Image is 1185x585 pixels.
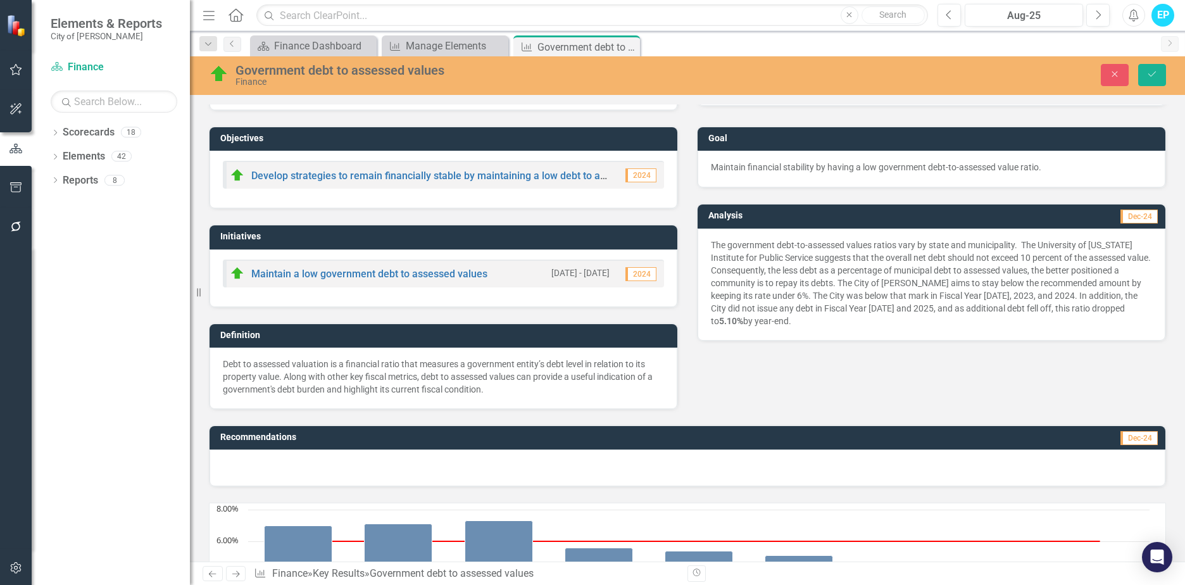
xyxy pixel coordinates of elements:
text: 8.00% [216,503,239,514]
h3: Analysis [708,211,920,220]
button: Search [862,6,925,24]
span: 2024 [625,267,656,281]
span: 2024 [625,168,656,182]
p: The government debt-to-assessed values ratios vary by state and municipality. The University of [... [711,239,1152,327]
p: Maintain financial stability by having a low government debt-to-assessed value ratio. [711,161,1152,173]
div: Government debt to assessed values [537,39,637,55]
div: 42 [111,151,132,162]
h3: Recommendations [220,432,843,442]
button: Aug-25 [965,4,1083,27]
a: Finance [51,60,177,75]
small: City of [PERSON_NAME] [51,31,162,41]
span: Dec-24 [1120,210,1158,223]
a: Key Results [313,567,365,579]
div: 8 [104,175,125,186]
button: EP [1151,4,1174,27]
p: Debt to assessed valuation is a financial ratio that measures a government entity’s debt level in... [223,358,664,396]
img: On Target [230,168,245,183]
div: Finance Dashboard [274,38,373,54]
span: Elements & Reports [51,16,162,31]
div: 18 [121,127,141,138]
h3: Initiatives [220,232,671,241]
text: 6.00% [216,534,239,546]
strong: 5.10% [719,316,743,326]
a: Elements [63,149,105,164]
a: Scorecards [63,125,115,140]
img: ClearPoint Strategy [6,15,28,37]
div: Aug-25 [969,8,1079,23]
small: [DATE] - [DATE] [551,267,610,279]
g: Goal, series 2 of 2. Line with 9 data points. [296,539,1102,544]
div: Government debt to assessed values [235,63,745,77]
a: Reports [63,173,98,188]
div: » » [254,567,678,581]
h3: Goal [708,134,1159,143]
input: Search ClearPoint... [256,4,928,27]
div: Government debt to assessed values [370,567,534,579]
a: Finance Dashboard [253,38,373,54]
a: Manage Elements [385,38,505,54]
img: On Target [209,64,229,84]
img: On Target [230,266,245,281]
h3: Objectives [220,134,671,143]
span: Dec-24 [1120,431,1158,445]
div: Finance [235,77,745,87]
span: Search [879,9,906,20]
a: Develop strategies to remain financially stable by maintaining a low debt to assessed values [251,170,670,182]
div: Open Intercom Messenger [1142,542,1172,572]
div: Manage Elements [406,38,505,54]
h3: Definition [220,330,671,340]
input: Search Below... [51,91,177,113]
a: Maintain a low government debt to assessed values [251,268,487,280]
a: Finance [272,567,308,579]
